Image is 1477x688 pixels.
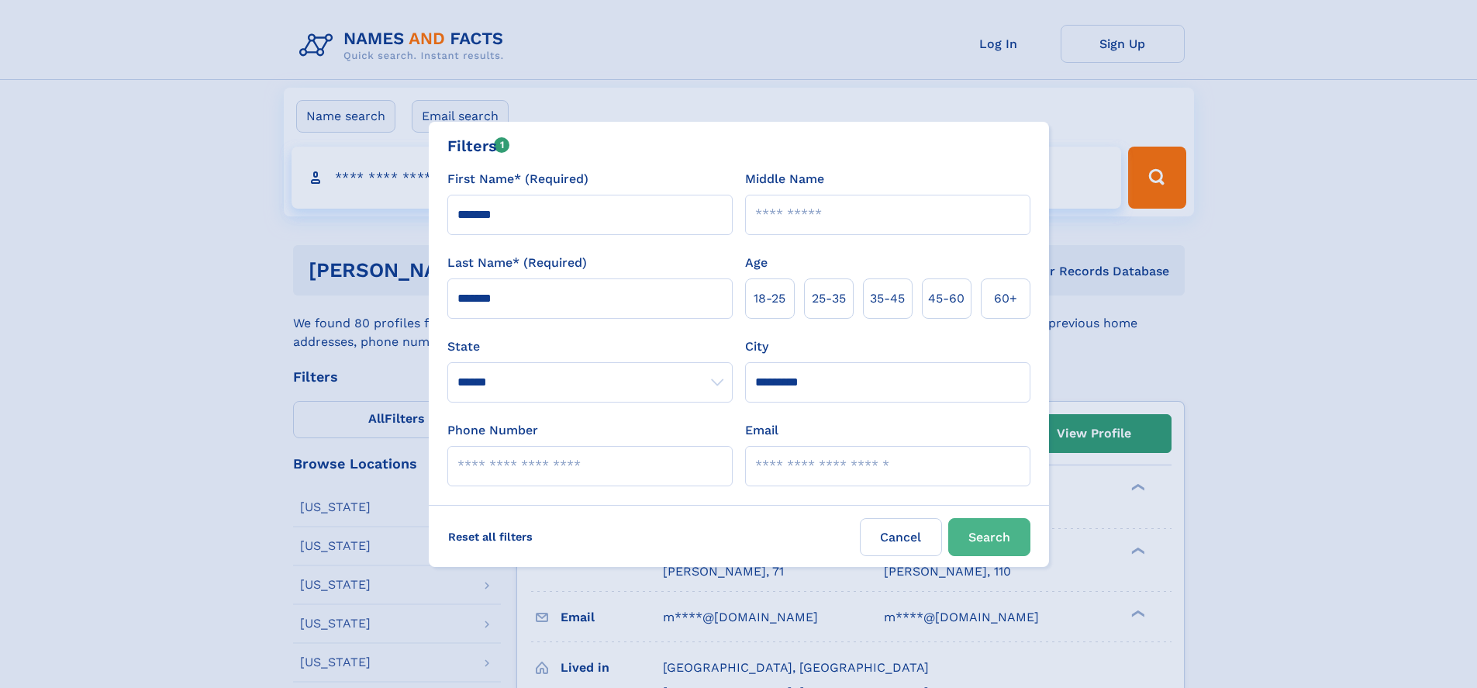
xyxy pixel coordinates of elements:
[860,518,942,556] label: Cancel
[745,254,768,272] label: Age
[447,337,733,356] label: State
[447,170,588,188] label: First Name* (Required)
[438,518,543,555] label: Reset all filters
[745,337,768,356] label: City
[994,289,1017,308] span: 60+
[745,421,778,440] label: Email
[948,518,1030,556] button: Search
[745,170,824,188] label: Middle Name
[870,289,905,308] span: 35‑45
[812,289,846,308] span: 25‑35
[447,134,510,157] div: Filters
[928,289,965,308] span: 45‑60
[447,254,587,272] label: Last Name* (Required)
[447,421,538,440] label: Phone Number
[754,289,785,308] span: 18‑25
